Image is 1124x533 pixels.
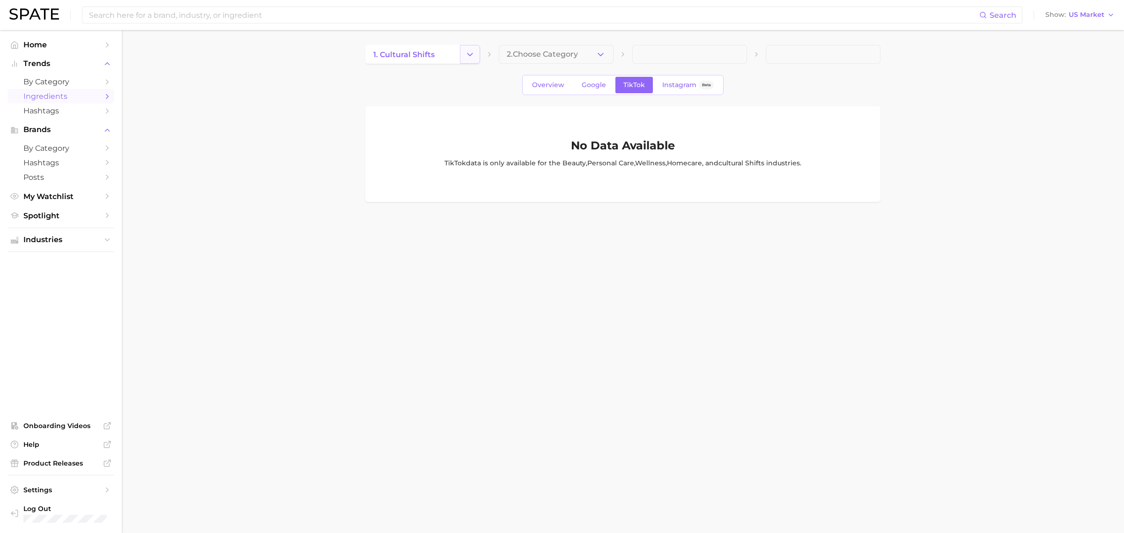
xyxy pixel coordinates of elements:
[23,106,98,115] span: Hashtags
[524,77,572,93] a: Overview
[7,419,114,433] a: Onboarding Videos
[7,170,114,185] a: Posts
[7,57,114,71] button: Trends
[23,192,98,201] span: My Watchlist
[23,126,98,134] span: Brands
[7,208,114,223] a: Spotlight
[23,40,98,49] span: Home
[7,456,114,470] a: Product Releases
[23,173,98,182] span: Posts
[7,155,114,170] a: Hashtags
[7,483,114,497] a: Settings
[7,104,114,118] a: Hashtags
[23,440,98,449] span: Help
[635,159,666,167] span: wellness
[623,81,645,89] span: TikTok
[571,140,675,151] h1: No Data Available
[615,77,653,93] a: TikTok
[444,158,801,168] p: TikTok data is only available for the , , , , and industr ies .
[7,74,114,89] a: by Category
[23,211,98,220] span: Spotlight
[460,45,480,64] button: Change Category
[1043,9,1117,21] button: ShowUS Market
[23,144,98,153] span: by Category
[587,159,634,167] span: personal care
[7,437,114,452] a: Help
[990,11,1016,20] span: Search
[1045,12,1066,17] span: Show
[7,233,114,247] button: Industries
[662,81,696,89] span: Instagram
[702,81,711,89] span: Beta
[9,8,59,20] img: SPATE
[23,422,98,430] span: Onboarding Videos
[562,159,586,167] span: beauty
[7,141,114,155] a: by Category
[365,45,460,64] a: 1. cultural shifts
[7,37,114,52] a: Home
[582,81,606,89] span: Google
[23,59,98,68] span: Trends
[23,236,98,244] span: Industries
[7,502,114,526] a: Log out. Currently logged in with e-mail anjali.gupta@maesa.com.
[718,159,764,167] span: cultural shifts
[7,89,114,104] a: Ingredients
[23,459,98,467] span: Product Releases
[654,77,722,93] a: InstagramBeta
[7,189,114,204] a: My Watchlist
[499,45,614,64] button: 2.Choose Category
[574,77,614,93] a: Google
[507,50,578,59] span: 2. Choose Category
[23,158,98,167] span: Hashtags
[667,159,702,167] span: homecare
[532,81,564,89] span: Overview
[23,486,98,494] span: Settings
[23,92,98,101] span: Ingredients
[1069,12,1104,17] span: US Market
[7,123,114,137] button: Brands
[373,50,435,59] span: 1. cultural shifts
[23,77,98,86] span: by Category
[23,504,107,513] span: Log Out
[88,7,979,23] input: Search here for a brand, industry, or ingredient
